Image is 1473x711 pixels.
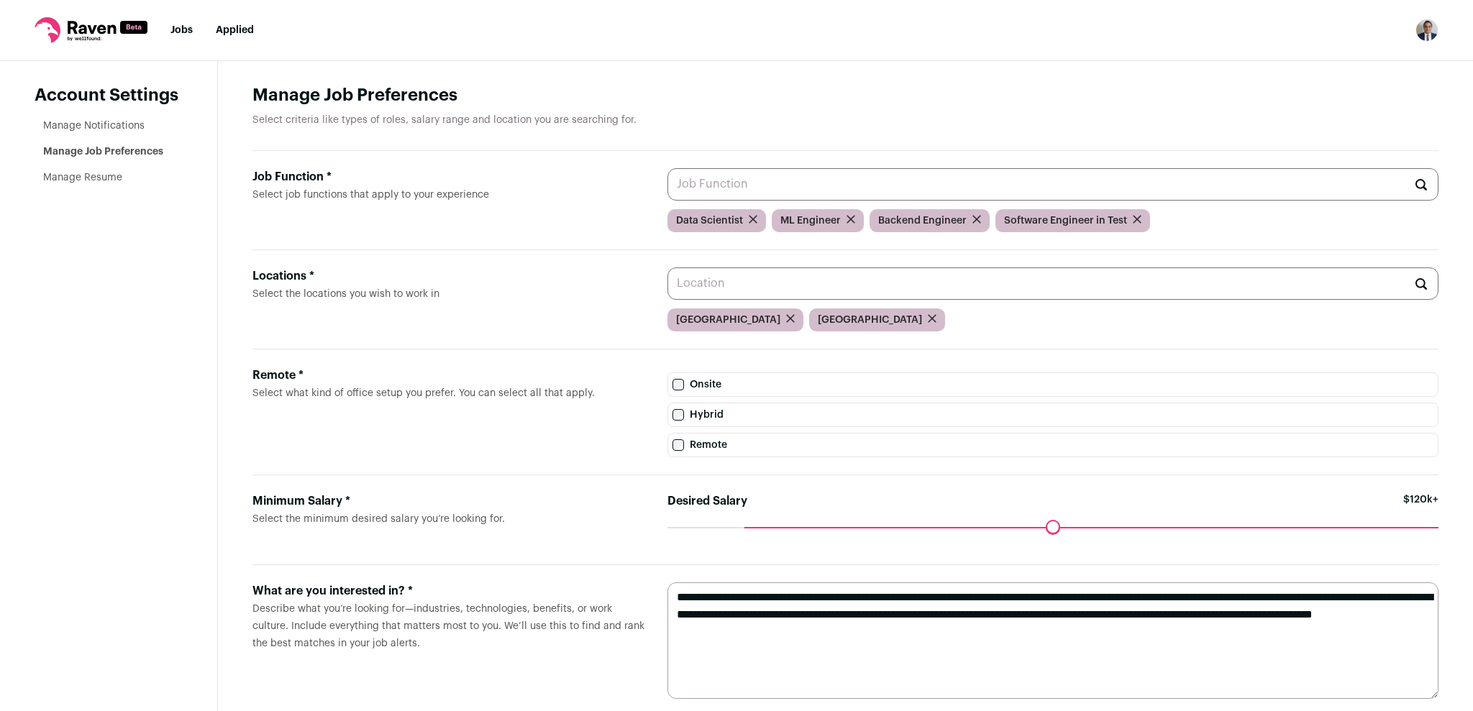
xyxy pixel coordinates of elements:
span: Describe what you’re looking for—industries, technologies, benefits, or work culture. Include eve... [252,604,644,648]
span: Select the locations you wish to work in [252,289,439,299]
span: Select what kind of office setup you prefer. You can select all that apply. [252,388,595,398]
label: Onsite [667,372,1438,397]
input: Hybrid [672,409,684,421]
span: Software Engineer in Test [1004,214,1127,228]
span: [GEOGRAPHIC_DATA] [818,313,922,327]
label: Hybrid [667,403,1438,427]
label: Desired Salary [667,492,747,510]
div: Job Function * [252,168,644,185]
header: Account Settings [35,84,183,107]
a: Manage Job Preferences [43,147,163,157]
a: Applied [216,25,254,35]
div: Minimum Salary * [252,492,644,510]
a: Jobs [170,25,193,35]
span: Select the minimum desired salary you’re looking for. [252,514,505,524]
span: ML Engineer [780,214,841,228]
input: Onsite [672,379,684,390]
p: Select criteria like types of roles, salary range and location you are searching for. [252,113,1438,127]
input: Job Function [667,168,1438,201]
div: What are you interested in? * [252,582,644,600]
span: Select job functions that apply to your experience [252,190,489,200]
div: Remote * [252,367,644,384]
span: Backend Engineer [878,214,967,228]
input: Location [667,267,1438,300]
button: Open dropdown [1415,19,1438,42]
div: Locations * [252,267,644,285]
a: Manage Resume [43,173,122,183]
img: 8759488-medium_jpg [1415,19,1438,42]
h1: Manage Job Preferences [252,84,1438,107]
label: Remote [667,433,1438,457]
span: [GEOGRAPHIC_DATA] [676,313,780,327]
span: Data Scientist [676,214,743,228]
span: $120k+ [1403,492,1438,527]
input: Remote [672,439,684,451]
a: Manage Notifications [43,121,145,131]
